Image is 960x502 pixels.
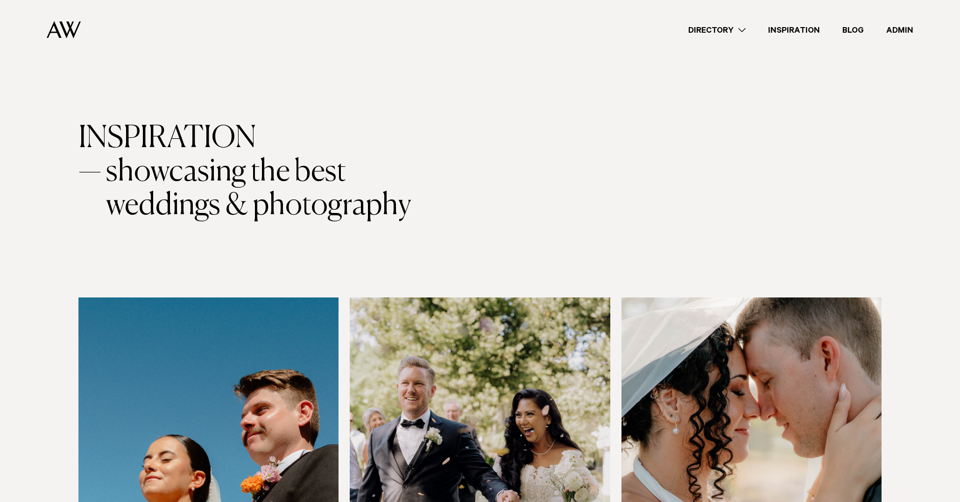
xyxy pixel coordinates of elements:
[677,24,757,36] a: Directory
[78,156,101,223] span: —
[106,156,452,223] span: showcasing the best weddings & photography
[78,122,882,223] h1: INSPIRATION
[757,24,831,36] a: Inspiration
[47,21,81,38] img: Auckland Weddings Logo
[831,24,875,36] a: Blog
[875,24,925,36] a: Admin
